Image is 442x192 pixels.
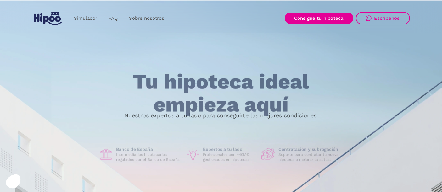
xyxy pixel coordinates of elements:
[102,71,340,116] h1: Tu hipoteca ideal empieza aquí
[123,12,170,24] a: Sobre nosotros
[356,12,410,24] a: Escríbenos
[285,13,353,24] a: Consigue tu hipoteca
[203,147,256,152] h1: Expertos a tu lado
[116,147,181,152] h1: Banco de España
[278,147,343,152] h1: Contratación y subrogación
[68,12,103,24] a: Simulador
[103,12,123,24] a: FAQ
[203,152,256,162] p: Profesionales con +40M€ gestionados en hipotecas
[32,9,63,28] a: home
[116,152,181,162] p: Intermediarios hipotecarios regulados por el Banco de España
[124,113,318,118] p: Nuestros expertos a tu lado para conseguirte las mejores condiciones.
[374,15,400,21] div: Escríbenos
[278,152,343,162] p: Soporte para contratar tu nueva hipoteca o mejorar la actual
